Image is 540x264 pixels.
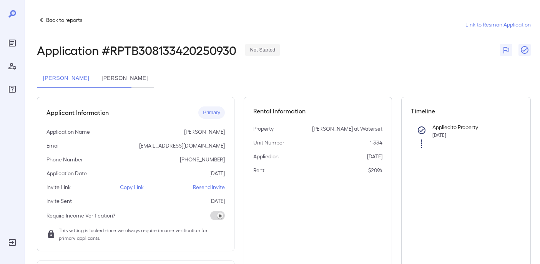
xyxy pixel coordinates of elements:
[6,83,18,95] div: FAQ
[209,169,225,177] p: [DATE]
[253,166,264,174] p: Rent
[37,43,236,57] h2: Application # RPTB308133420250930
[253,139,284,146] p: Unit Number
[120,183,144,191] p: Copy Link
[47,183,71,191] p: Invite Link
[518,44,531,56] button: Close Report
[370,139,382,146] p: 1-334
[46,16,82,24] p: Back to reports
[47,142,60,149] p: Email
[312,125,382,133] p: [PERSON_NAME] at Waterset
[245,46,280,54] span: Not Started
[139,142,225,149] p: [EMAIL_ADDRESS][DOMAIN_NAME]
[465,21,531,28] a: Link to Resman Application
[253,106,382,116] h5: Rental Information
[432,132,446,138] span: [DATE]
[368,166,382,174] p: $2094
[253,125,274,133] p: Property
[47,108,109,117] h5: Applicant Information
[500,44,512,56] button: Flag Report
[367,153,382,160] p: [DATE]
[47,156,83,163] p: Phone Number
[184,128,225,136] p: [PERSON_NAME]
[47,212,115,219] p: Require Income Verification?
[198,109,225,116] span: Primary
[209,197,225,205] p: [DATE]
[6,37,18,49] div: Reports
[193,183,225,191] p: Resend Invite
[411,106,522,116] h5: Timeline
[6,60,18,72] div: Manage Users
[47,169,87,177] p: Application Date
[253,153,279,160] p: Applied on
[37,69,95,88] button: [PERSON_NAME]
[180,156,225,163] p: [PHONE_NUMBER]
[6,236,18,249] div: Log Out
[432,123,509,131] p: Applied to Property
[47,128,90,136] p: Application Name
[47,197,72,205] p: Invite Sent
[95,69,154,88] button: [PERSON_NAME]
[59,226,225,242] span: This setting is locked since we always require income verification for primary applicants.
